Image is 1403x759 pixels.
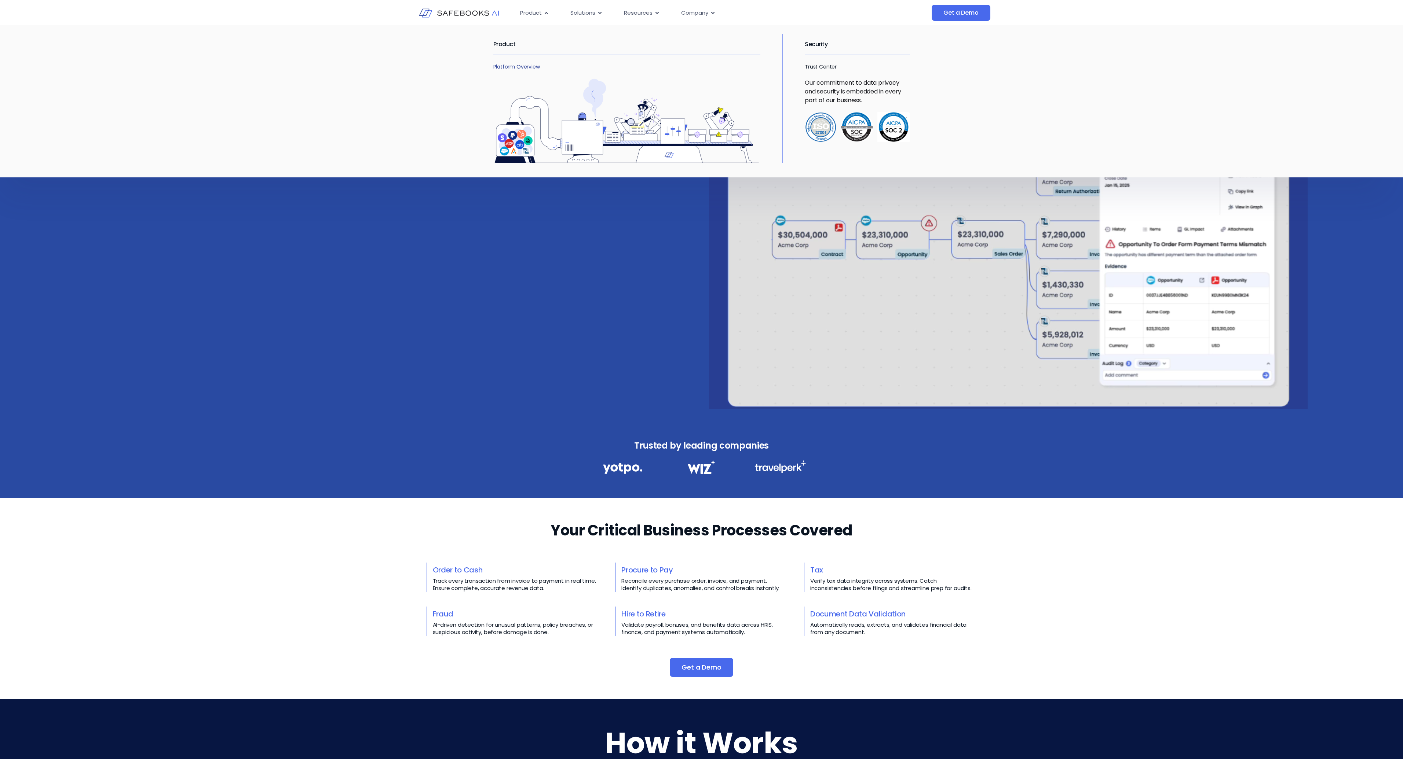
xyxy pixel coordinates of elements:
[805,63,837,70] a: Trust Center
[433,609,453,619] a: Fraud
[514,6,858,20] div: Menu Toggle
[684,460,719,474] img: Financial Data Governance 2
[493,63,540,70] a: Platform Overview
[670,658,733,677] a: Get a Demo
[810,577,977,592] p: Verify tax data integrity across systems. Catch inconsistencies before filings and streamline pre...
[943,9,978,16] span: Get a Demo
[805,34,910,55] h2: Security
[570,9,595,17] span: Solutions
[682,664,721,671] span: Get a Demo
[433,577,599,592] p: Track every transaction from invoice to payment in real time. Ensure complete, accurate revenue d...
[493,733,910,753] h2: How it Works
[514,6,858,20] nav: Menu
[520,9,542,17] span: Product
[621,565,673,575] a: Procure to Pay
[433,565,483,575] a: Order to Cash
[621,621,788,636] p: Validate payroll, bonuses, and benefits data across HRIS, finance, and payment systems automatica...
[603,460,642,476] img: Financial Data Governance 1
[810,621,977,636] p: Automatically reads, extracts, and validates financial data from any document.
[621,609,666,619] a: Hire to Retire
[624,9,653,17] span: Resources
[805,78,910,105] p: Our commitment to data privacy and security is embedded in every part of our business.
[932,5,990,21] a: Get a Demo
[755,460,806,473] img: Financial Data Governance 3
[493,34,761,55] h2: Product
[810,609,906,619] a: Document Data Validation
[587,438,816,453] h3: Trusted by leading companies
[551,520,852,541] h2: Your Critical Business Processes Covered​​
[621,577,788,592] p: Reconcile every purchase order, invoice, and payment. Identify duplicates, anomalies, and control...
[433,621,599,636] p: AI-driven detection for unusual patterns, policy breaches, or suspicious activity, before damage ...
[681,9,708,17] span: Company
[810,565,823,575] a: Tax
